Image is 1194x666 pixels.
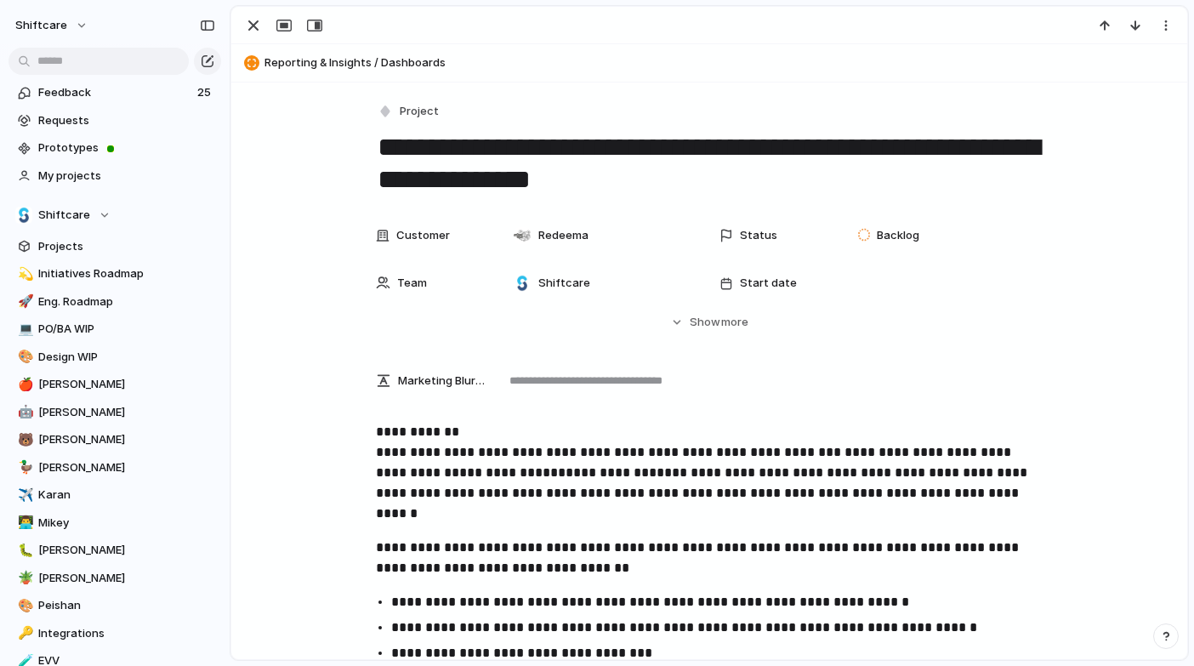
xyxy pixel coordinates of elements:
[400,103,439,120] span: Project
[38,570,215,587] span: [PERSON_NAME]
[18,375,30,395] div: 🍎
[15,459,32,476] button: 🦆
[18,568,30,588] div: 🪴
[9,344,221,370] a: 🎨Design WIP
[38,238,215,255] span: Projects
[9,261,221,287] a: 💫Initiatives Roadmap
[239,49,1180,77] button: Reporting & Insights / Dashboards
[38,349,215,366] span: Design WIP
[9,400,221,425] a: 🤖[PERSON_NAME]
[397,275,427,292] span: Team
[15,349,32,366] button: 🎨
[9,372,221,397] a: 🍎[PERSON_NAME]
[15,487,32,504] button: ✈️
[18,486,30,505] div: ✈️
[38,515,215,532] span: Mikey
[38,207,90,224] span: Shiftcare
[18,402,30,422] div: 🤖
[15,570,32,587] button: 🪴
[9,80,221,105] a: Feedback25
[18,292,30,311] div: 🚀
[15,404,32,421] button: 🤖
[15,321,32,338] button: 💻
[9,202,221,228] button: Shiftcare
[9,316,221,342] a: 💻PO/BA WIP
[18,265,30,284] div: 💫
[9,538,221,563] a: 🐛[PERSON_NAME]
[9,108,221,134] a: Requests
[18,347,30,367] div: 🎨
[9,566,221,591] a: 🪴[PERSON_NAME]
[721,314,748,331] span: more
[38,625,215,642] span: Integrations
[740,275,797,292] span: Start date
[18,623,30,643] div: 🔑
[38,139,215,157] span: Prototypes
[18,458,30,477] div: 🦆
[38,376,215,393] span: [PERSON_NAME]
[538,227,588,244] span: Redeema
[197,84,214,101] span: 25
[38,431,215,448] span: [PERSON_NAME]
[8,12,97,39] button: shiftcare
[877,227,919,244] span: Backlog
[15,625,32,642] button: 🔑
[15,376,32,393] button: 🍎
[38,542,215,559] span: [PERSON_NAME]
[398,373,485,390] span: Marketing Blurb (15-20 Words)
[15,597,32,614] button: 🎨
[38,84,192,101] span: Feedback
[38,112,215,129] span: Requests
[9,510,221,536] a: 👨‍💻Mikey
[9,482,221,508] a: ✈️Karan
[374,100,444,124] button: Project
[15,542,32,559] button: 🐛
[376,307,1043,338] button: Showmore
[38,459,215,476] span: [PERSON_NAME]
[15,265,32,282] button: 💫
[38,404,215,421] span: [PERSON_NAME]
[9,427,221,453] a: 🐻[PERSON_NAME]
[9,455,221,481] a: 🦆[PERSON_NAME]
[15,17,67,34] span: shiftcare
[740,227,777,244] span: Status
[18,320,30,339] div: 💻
[9,593,221,618] a: 🎨Peishan
[9,289,221,315] a: 🚀Eng. Roadmap
[15,515,32,532] button: 👨‍💻
[15,431,32,448] button: 🐻
[18,541,30,561] div: 🐛
[9,234,221,259] a: Projects
[9,163,221,189] a: My projects
[38,168,215,185] span: My projects
[38,597,215,614] span: Peishan
[18,596,30,616] div: 🎨
[690,314,720,331] span: Show
[38,321,215,338] span: PO/BA WIP
[538,275,590,292] span: Shiftcare
[18,513,30,532] div: 👨‍💻
[38,487,215,504] span: Karan
[264,54,1180,71] span: Reporting & Insights / Dashboards
[38,265,215,282] span: Initiatives Roadmap
[9,621,221,646] a: 🔑Integrations
[9,135,221,161] a: Prototypes
[15,293,32,310] button: 🚀
[38,293,215,310] span: Eng. Roadmap
[396,227,450,244] span: Customer
[18,430,30,450] div: 🐻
